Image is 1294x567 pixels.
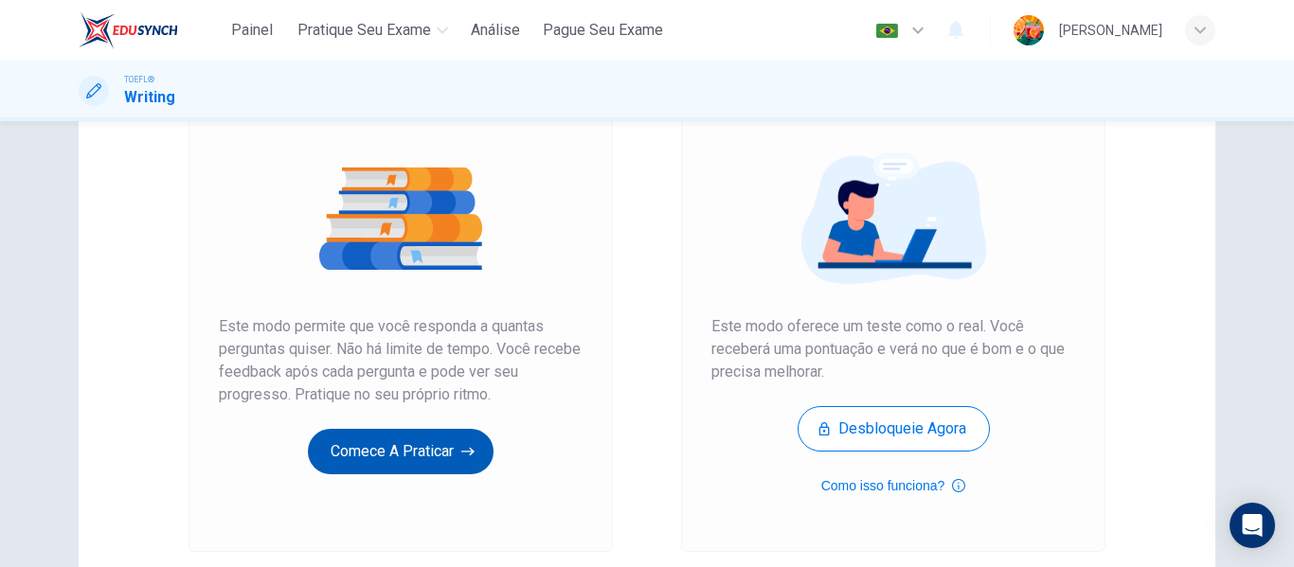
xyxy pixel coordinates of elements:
a: EduSynch logo [79,11,222,49]
button: Pratique seu exame [290,13,456,47]
button: Desbloqueie agora [798,406,990,452]
button: Como isso funciona? [821,474,966,497]
button: Comece a praticar [308,429,494,474]
span: Este modo permite que você responda a quantas perguntas quiser. Não há limite de tempo. Você rece... [219,315,583,406]
span: Pague Seu Exame [543,19,663,42]
span: Análise [471,19,520,42]
h1: Writing [124,86,175,109]
img: pt [875,24,899,38]
span: Este modo oferece um teste como o real. Você receberá uma pontuação e verá no que é bom e o que p... [711,315,1075,383]
span: Pratique seu exame [297,19,431,42]
span: TOEFL® [124,73,154,86]
button: Pague Seu Exame [535,13,671,47]
img: Profile picture [1014,15,1044,45]
img: EduSynch logo [79,11,178,49]
div: Open Intercom Messenger [1230,503,1275,548]
span: Painel [231,19,273,42]
button: Análise [463,13,528,47]
div: [PERSON_NAME] [1059,19,1162,42]
button: Painel [222,13,282,47]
